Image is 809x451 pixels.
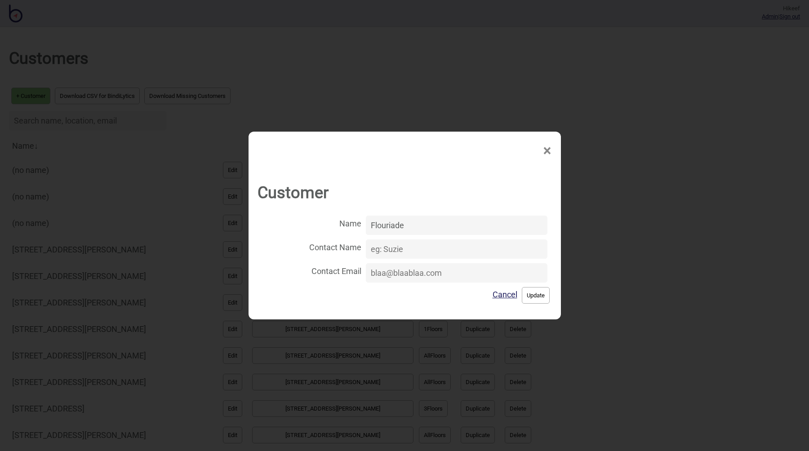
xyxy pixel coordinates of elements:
input: Contact Name [366,239,547,259]
input: Contact Email [366,263,547,283]
span: Contact Email [258,261,362,279]
span: Contact Name [258,237,362,256]
span: Name [258,213,362,232]
input: Name [366,216,547,235]
button: Cancel [493,290,517,299]
h1: Customer [258,177,552,209]
button: Update [522,287,550,304]
span: × [542,136,552,166]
